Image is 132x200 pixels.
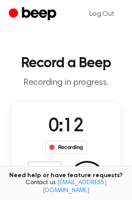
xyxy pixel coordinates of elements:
a: [EMAIL_ADDRESS][DOMAIN_NAME] [43,180,106,194]
a: Beep [9,6,59,23]
span: 0:12 [48,117,84,136]
div: Recording [45,141,88,154]
h1: Record a Beep [7,56,125,70]
button: Delete Audio Record [27,161,62,196]
button: Save Audio Record [70,161,105,196]
a: Log Out [81,4,123,25]
p: Recording in progress. [7,77,125,88]
span: Contact us [5,179,127,195]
